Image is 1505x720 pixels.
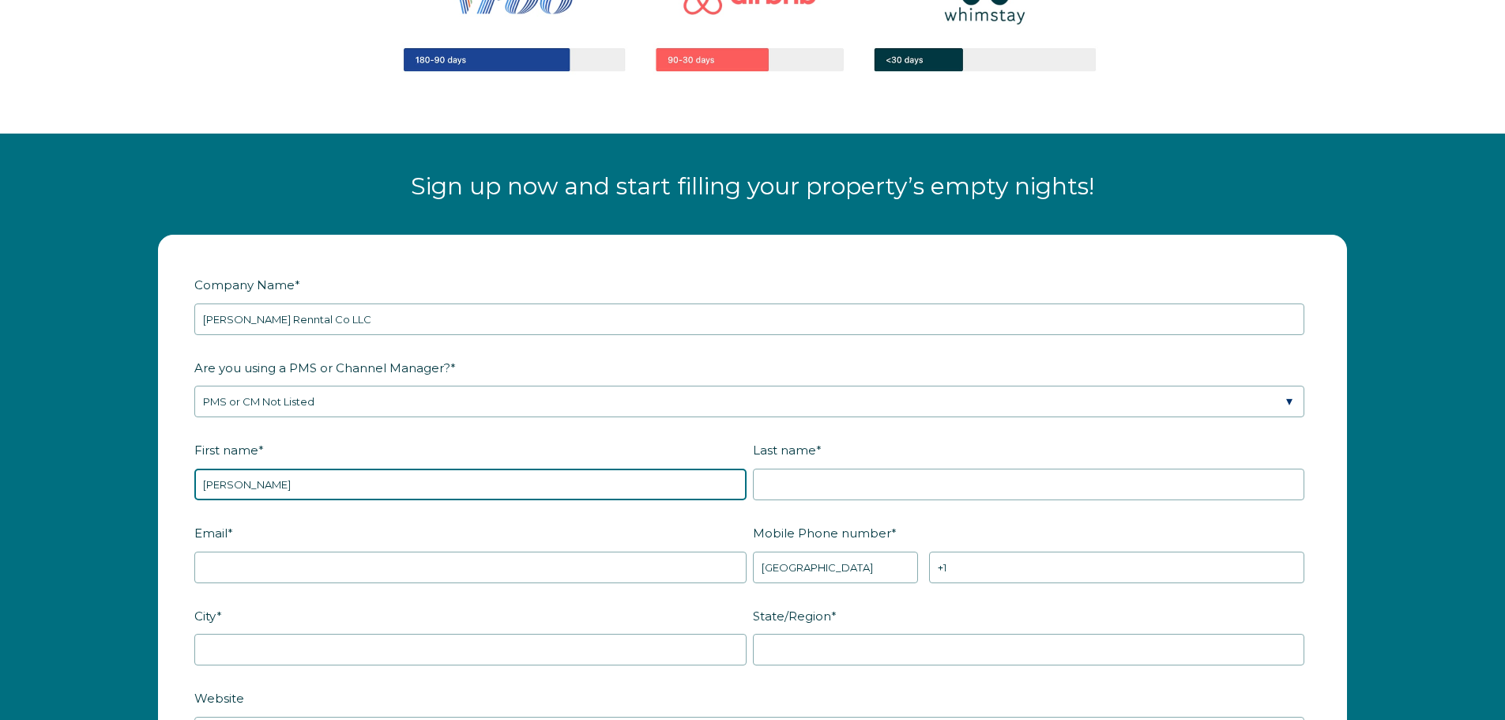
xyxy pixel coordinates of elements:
span: Email [194,521,228,545]
span: State/Region [753,604,831,628]
span: First name [194,438,258,462]
span: Mobile Phone number [753,521,891,545]
span: Sign up now and start filling your property’s empty nights! [411,172,1094,201]
span: Are you using a PMS or Channel Manager? [194,356,450,380]
span: Website [194,686,244,711]
span: City [194,604,216,628]
span: Company Name [194,273,295,297]
span: Last name [753,438,816,462]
